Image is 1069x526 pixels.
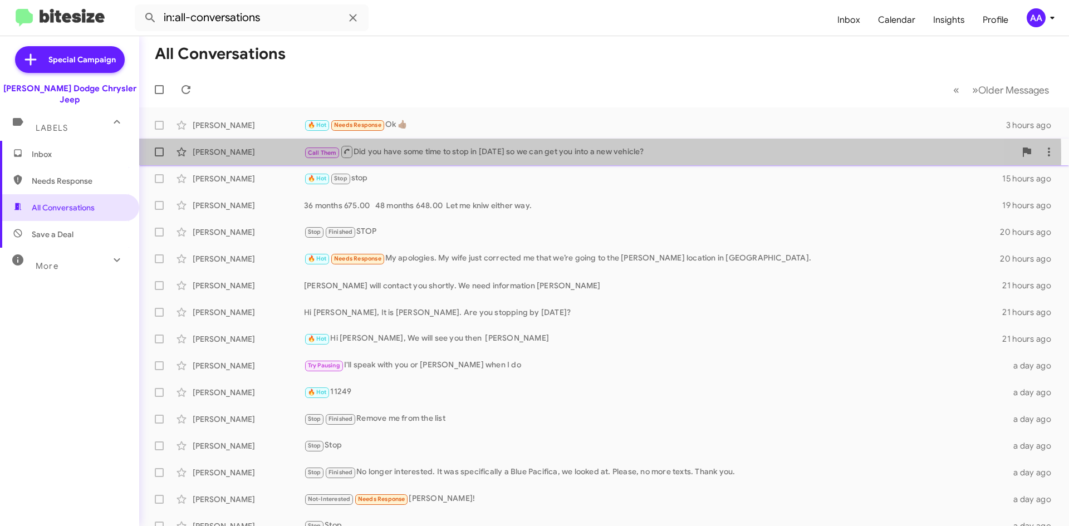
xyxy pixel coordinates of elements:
[15,46,125,73] a: Special Campaign
[308,255,327,262] span: 🔥 Hot
[193,494,304,505] div: [PERSON_NAME]
[308,389,327,396] span: 🔥 Hot
[308,362,340,369] span: Try Pausing
[1002,200,1060,211] div: 19 hours ago
[304,332,1002,345] div: Hi [PERSON_NAME], We will see you then [PERSON_NAME]
[308,121,327,129] span: 🔥 Hot
[1000,253,1060,264] div: 20 hours ago
[1027,8,1046,27] div: AA
[947,78,966,101] button: Previous
[32,149,126,160] span: Inbox
[1002,307,1060,318] div: 21 hours ago
[828,4,869,36] a: Inbox
[953,83,959,97] span: «
[308,442,321,449] span: Stop
[972,83,978,97] span: »
[193,146,304,158] div: [PERSON_NAME]
[1002,280,1060,291] div: 21 hours ago
[304,225,1000,238] div: STOP
[328,228,353,235] span: Finished
[308,469,321,476] span: Stop
[193,440,304,451] div: [PERSON_NAME]
[193,333,304,345] div: [PERSON_NAME]
[193,387,304,398] div: [PERSON_NAME]
[304,145,1016,159] div: Did you have some time to stop in [DATE] so we can get you into a new vehicle?
[1007,440,1060,451] div: a day ago
[304,493,1007,505] div: [PERSON_NAME]!
[1017,8,1057,27] button: AA
[1007,414,1060,425] div: a day ago
[1002,333,1060,345] div: 21 hours ago
[308,149,337,156] span: Call Them
[974,4,1017,36] a: Profile
[304,200,1002,211] div: 36 months 675.00 48 months 648.00 Let me kniw either way.
[193,227,304,238] div: [PERSON_NAME]
[304,439,1007,452] div: Stop
[193,120,304,131] div: [PERSON_NAME]
[334,121,381,129] span: Needs Response
[193,200,304,211] div: [PERSON_NAME]
[304,466,1007,479] div: No longer interested. It was specifically a Blue Pacifica, we looked at. Please, no more texts. T...
[947,78,1056,101] nav: Page navigation example
[1000,227,1060,238] div: 20 hours ago
[48,54,116,65] span: Special Campaign
[193,307,304,318] div: [PERSON_NAME]
[193,414,304,425] div: [PERSON_NAME]
[193,173,304,184] div: [PERSON_NAME]
[304,172,1002,185] div: stop
[978,84,1049,96] span: Older Messages
[328,469,353,476] span: Finished
[328,415,353,422] span: Finished
[1007,467,1060,478] div: a day ago
[36,123,68,133] span: Labels
[1002,173,1060,184] div: 15 hours ago
[193,467,304,478] div: [PERSON_NAME]
[36,261,58,271] span: More
[358,495,405,503] span: Needs Response
[304,119,1006,131] div: Ok 👍🏾
[334,175,347,182] span: Stop
[1007,387,1060,398] div: a day ago
[308,415,321,422] span: Stop
[308,228,321,235] span: Stop
[308,335,327,342] span: 🔥 Hot
[193,253,304,264] div: [PERSON_NAME]
[1007,360,1060,371] div: a day ago
[304,280,1002,291] div: [PERSON_NAME] will contact you shortly. We need information [PERSON_NAME]
[304,307,1002,318] div: Hi [PERSON_NAME], It is [PERSON_NAME]. Are you stopping by [DATE]?
[1007,494,1060,505] div: a day ago
[304,359,1007,372] div: I'll speak with you or [PERSON_NAME] when I do
[308,495,351,503] span: Not-Interested
[32,229,73,240] span: Save a Deal
[193,360,304,371] div: [PERSON_NAME]
[1006,120,1060,131] div: 3 hours ago
[32,202,95,213] span: All Conversations
[965,78,1056,101] button: Next
[924,4,974,36] a: Insights
[155,45,286,63] h1: All Conversations
[334,255,381,262] span: Needs Response
[308,175,327,182] span: 🔥 Hot
[304,412,1007,425] div: Remove me from the list
[304,386,1007,399] div: 11249
[32,175,126,186] span: Needs Response
[193,280,304,291] div: [PERSON_NAME]
[304,252,1000,265] div: My apologies. My wife just corrected me that we’re going to the [PERSON_NAME] location in [GEOGRA...
[869,4,924,36] a: Calendar
[135,4,369,31] input: Search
